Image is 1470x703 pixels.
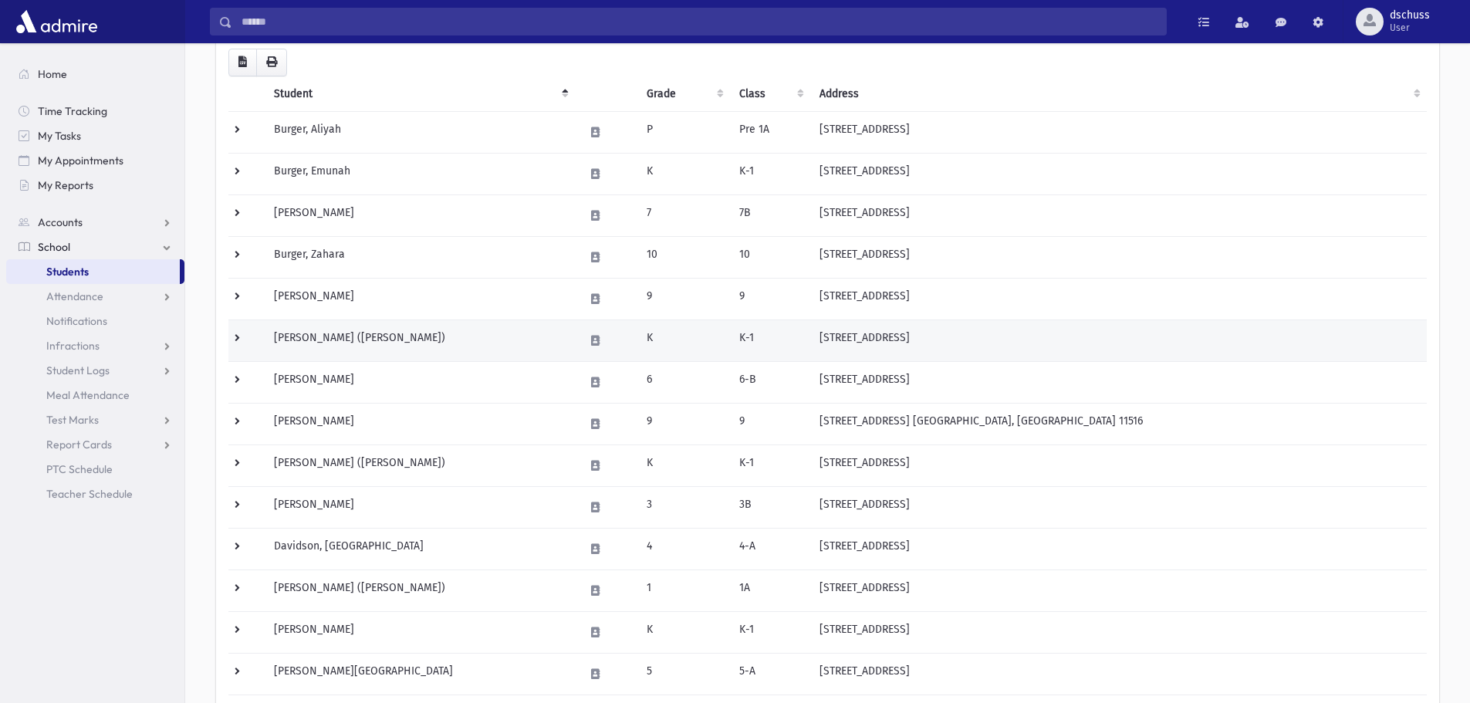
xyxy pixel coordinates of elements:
[637,486,730,528] td: 3
[6,309,184,333] a: Notifications
[637,236,730,278] td: 10
[46,438,112,451] span: Report Cards
[6,123,184,148] a: My Tasks
[730,444,810,486] td: K-1
[12,6,101,37] img: AdmirePro
[6,235,184,259] a: School
[730,153,810,194] td: K-1
[46,265,89,279] span: Students
[265,528,575,569] td: Davidson, [GEOGRAPHIC_DATA]
[1390,9,1430,22] span: dschuss
[637,444,730,486] td: K
[6,358,184,383] a: Student Logs
[46,388,130,402] span: Meal Attendance
[637,653,730,695] td: 5
[6,62,184,86] a: Home
[232,8,1166,35] input: Search
[637,153,730,194] td: K
[1390,22,1430,34] span: User
[265,194,575,236] td: [PERSON_NAME]
[730,361,810,403] td: 6-B
[637,76,730,112] th: Grade: activate to sort column ascending
[6,383,184,407] a: Meal Attendance
[810,444,1427,486] td: [STREET_ADDRESS]
[6,173,184,198] a: My Reports
[265,76,575,112] th: Student: activate to sort column descending
[810,319,1427,361] td: [STREET_ADDRESS]
[637,569,730,611] td: 1
[38,67,67,81] span: Home
[265,444,575,486] td: [PERSON_NAME] ([PERSON_NAME])
[810,611,1427,653] td: [STREET_ADDRESS]
[637,194,730,236] td: 7
[730,611,810,653] td: K-1
[810,236,1427,278] td: [STREET_ADDRESS]
[256,49,287,76] button: Print
[38,215,83,229] span: Accounts
[228,49,257,76] button: CSV
[6,482,184,506] a: Teacher Schedule
[6,99,184,123] a: Time Tracking
[810,153,1427,194] td: [STREET_ADDRESS]
[637,319,730,361] td: K
[637,278,730,319] td: 9
[730,653,810,695] td: 5-A
[46,339,100,353] span: Infractions
[265,569,575,611] td: [PERSON_NAME] ([PERSON_NAME])
[46,314,107,328] span: Notifications
[6,148,184,173] a: My Appointments
[810,111,1427,153] td: [STREET_ADDRESS]
[730,236,810,278] td: 10
[6,407,184,432] a: Test Marks
[38,178,93,192] span: My Reports
[265,319,575,361] td: [PERSON_NAME] ([PERSON_NAME])
[265,611,575,653] td: [PERSON_NAME]
[637,111,730,153] td: P
[730,319,810,361] td: K-1
[265,361,575,403] td: [PERSON_NAME]
[810,486,1427,528] td: [STREET_ADDRESS]
[810,361,1427,403] td: [STREET_ADDRESS]
[265,403,575,444] td: [PERSON_NAME]
[46,363,110,377] span: Student Logs
[730,76,810,112] th: Class: activate to sort column ascending
[730,403,810,444] td: 9
[265,653,575,695] td: [PERSON_NAME][GEOGRAPHIC_DATA]
[730,569,810,611] td: 1A
[265,236,575,278] td: Burger, Zahara
[265,486,575,528] td: [PERSON_NAME]
[637,611,730,653] td: K
[810,403,1427,444] td: [STREET_ADDRESS] [GEOGRAPHIC_DATA], [GEOGRAPHIC_DATA] 11516
[46,289,103,303] span: Attendance
[6,333,184,358] a: Infractions
[810,569,1427,611] td: [STREET_ADDRESS]
[38,240,70,254] span: School
[6,457,184,482] a: PTC Schedule
[265,278,575,319] td: [PERSON_NAME]
[6,432,184,457] a: Report Cards
[6,284,184,309] a: Attendance
[637,361,730,403] td: 6
[6,210,184,235] a: Accounts
[810,653,1427,695] td: [STREET_ADDRESS]
[46,462,113,476] span: PTC Schedule
[810,528,1427,569] td: [STREET_ADDRESS]
[637,528,730,569] td: 4
[46,487,133,501] span: Teacher Schedule
[730,194,810,236] td: 7B
[730,486,810,528] td: 3B
[38,129,81,143] span: My Tasks
[265,111,575,153] td: Burger, Aliyah
[810,194,1427,236] td: [STREET_ADDRESS]
[38,154,123,167] span: My Appointments
[265,153,575,194] td: Burger, Emunah
[730,528,810,569] td: 4-A
[730,278,810,319] td: 9
[46,413,99,427] span: Test Marks
[6,259,180,284] a: Students
[637,403,730,444] td: 9
[38,104,107,118] span: Time Tracking
[810,278,1427,319] td: [STREET_ADDRESS]
[730,111,810,153] td: Pre 1A
[810,76,1427,112] th: Address: activate to sort column ascending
